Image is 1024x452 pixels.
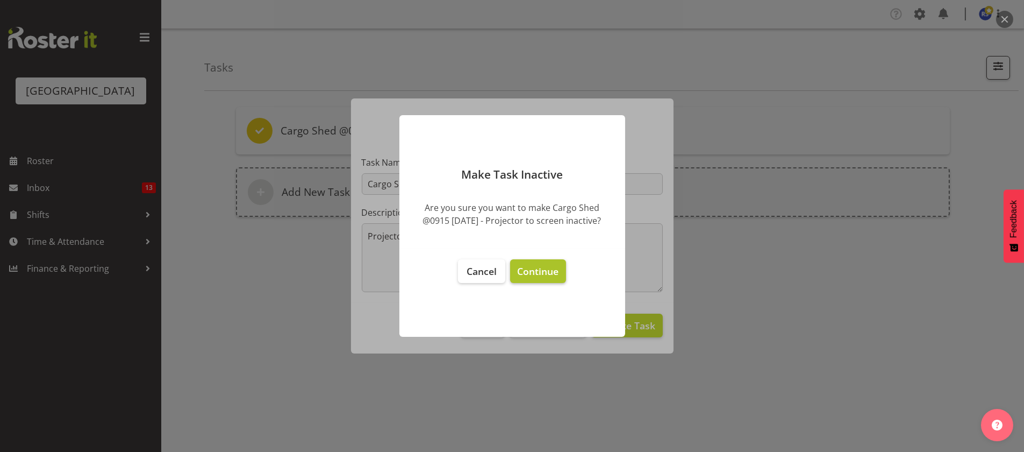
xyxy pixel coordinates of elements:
img: help-xxl-2.png [992,420,1002,430]
p: Make Task Inactive [410,169,614,180]
span: Continue [517,265,558,278]
span: Feedback [1009,200,1019,238]
span: Cancel [467,265,497,278]
button: Feedback - Show survey [1004,189,1024,263]
button: Continue [510,259,565,283]
div: Are you sure you want to make Cargo Shed @0915 [DATE] - Projector to screen inactive? [416,201,609,227]
button: Cancel [458,259,505,283]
